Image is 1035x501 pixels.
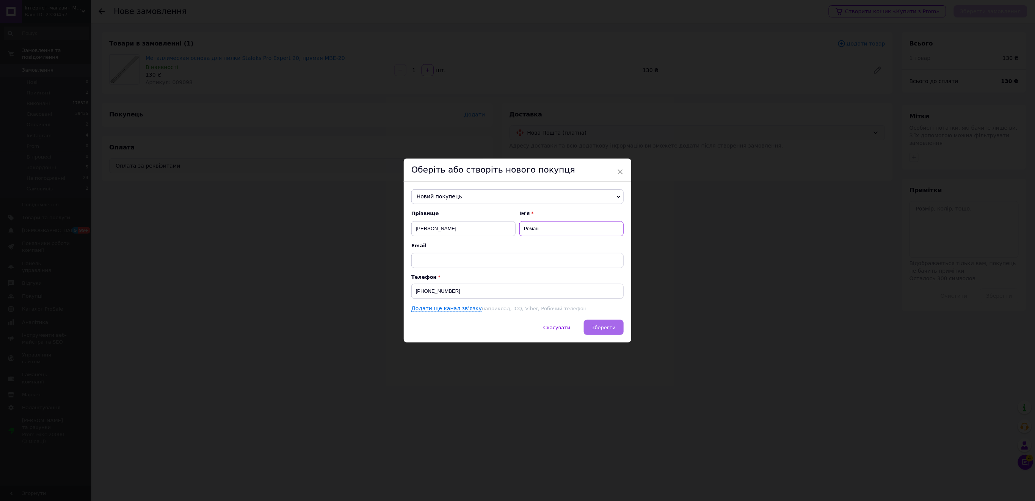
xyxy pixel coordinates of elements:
[519,221,624,236] input: Наприклад: Іван
[482,306,586,311] span: наприклад, ICQ, Viber, Робочий телефон
[411,284,624,299] input: +38 096 0000000
[411,189,624,204] span: Новий покупець
[411,221,516,236] input: Наприклад: Іванов
[584,320,624,335] button: Зберегти
[411,242,624,249] span: Email
[617,165,624,178] span: ×
[592,325,616,330] span: Зберегти
[411,274,624,280] p: Телефон
[543,325,570,330] span: Скасувати
[411,305,482,312] a: Додати ще канал зв'язку
[535,320,578,335] button: Скасувати
[411,210,516,217] span: Прізвище
[404,159,631,182] div: Оберіть або створіть нового покупця
[519,210,624,217] span: Ім'я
